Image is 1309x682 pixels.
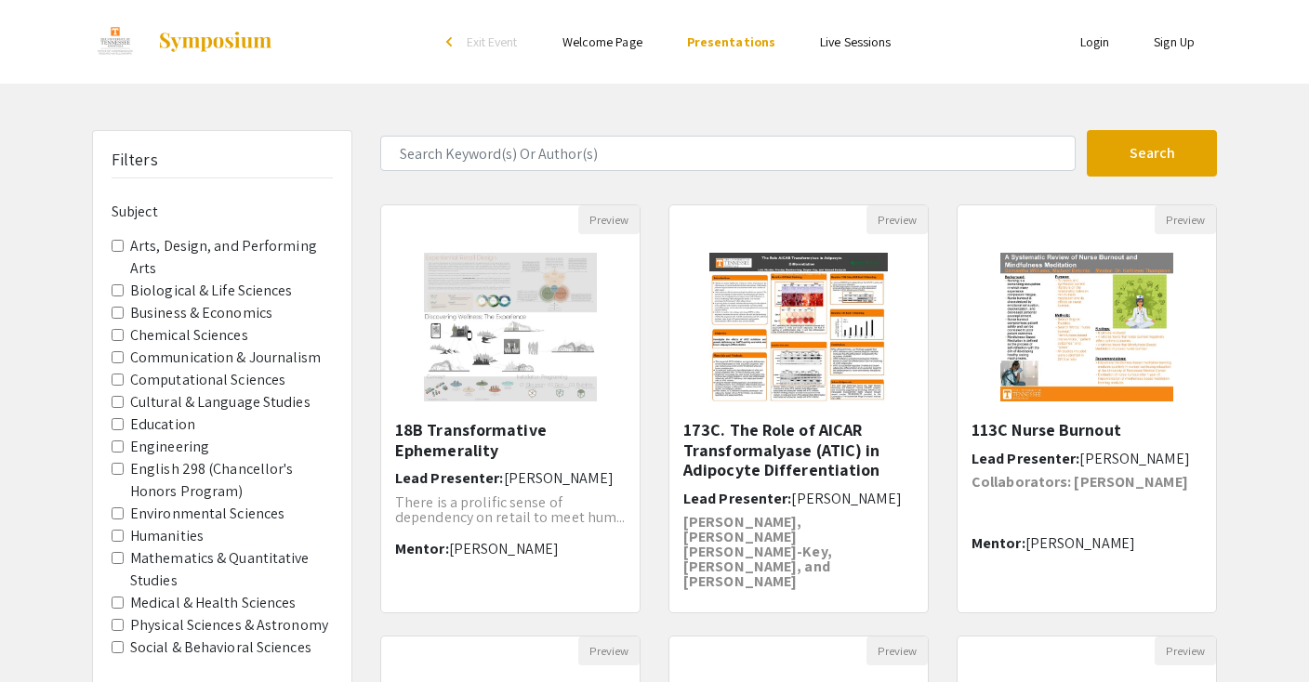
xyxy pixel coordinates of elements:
[130,458,333,503] label: English 298 (Chancellor's Honors Program)
[130,503,284,525] label: Environmental Sciences
[130,302,272,324] label: Business & Economics
[1155,636,1216,665] button: Preview
[130,391,311,413] label: Cultural & Language Studies
[866,205,928,234] button: Preview
[972,420,1202,440] h5: 113C Nurse Burnout
[467,33,518,50] span: Exit Event
[449,539,559,558] span: [PERSON_NAME]
[668,204,929,613] div: Open Presentation <p>173C. The Role of AICAR Transformalyase (ATIC) in Adipocyte Differentiation</p>
[395,469,626,487] h6: Lead Presenter:
[866,636,928,665] button: Preview
[1080,33,1110,50] a: Login
[957,204,1217,613] div: Open Presentation <p>113C Nurse Burnout</p>
[1025,533,1135,553] span: [PERSON_NAME]
[130,413,195,436] label: Education
[562,33,642,50] a: Welcome Page
[683,420,914,480] h5: 173C. The Role of AICAR Transformalyase (ATIC) in Adipocyte Differentiation
[130,347,322,369] label: Communication & Journalism
[691,234,906,420] img: <p>173C. The Role of AICAR Transformalyase (ATIC) in Adipocyte Differentiation</p>
[130,636,311,659] label: Social & Behavioral Sciences
[130,547,333,592] label: Mathematics & Quantitative Studies
[130,525,204,547] label: Humanities
[1087,130,1217,177] button: Search
[395,539,449,558] span: Mentor:
[130,324,248,347] label: Chemical Sciences
[130,614,328,636] label: Physical Sciences & Astronomy
[972,450,1202,467] h6: Lead Presenter:
[683,512,832,591] strong: [PERSON_NAME], [PERSON_NAME] [PERSON_NAME]-Key, [PERSON_NAME], and [PERSON_NAME]
[820,33,891,50] a: Live Sessions
[395,492,626,527] span: There is a prolific sense of dependency on retail to meet hum...
[1154,33,1195,50] a: Sign Up
[380,136,1076,171] input: Search Keyword(s) Or Author(s)
[683,490,914,507] h6: Lead Presenter:
[972,472,1188,492] strong: Collaborators: [PERSON_NAME]
[130,280,293,302] label: Biological & Life Sciences
[578,636,640,665] button: Preview
[982,234,1193,420] img: <p>113C Nurse Burnout</p>
[395,420,626,460] h5: 18B Transformative Ephemerality
[92,19,139,65] img: EUReCA 2023
[972,533,1025,553] span: Mentor:
[112,203,333,220] h6: Subject
[380,204,641,613] div: Open Presentation <p>18B Transformative Ephemerality</p>
[687,33,775,50] a: Presentations
[791,489,901,508] span: [PERSON_NAME]
[504,468,614,488] span: [PERSON_NAME]
[578,205,640,234] button: Preview
[130,436,209,458] label: Engineering
[92,19,273,65] a: EUReCA 2023
[446,36,457,47] div: arrow_back_ios
[157,31,273,53] img: Symposium by ForagerOne
[130,592,297,614] label: Medical & Health Sciences
[1155,205,1216,234] button: Preview
[405,234,616,420] img: <p>18B Transformative Ephemerality</p>
[130,369,285,391] label: Computational Sciences
[130,235,333,280] label: Arts, Design, and Performing Arts
[112,150,158,170] h5: Filters
[1079,449,1189,468] span: [PERSON_NAME]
